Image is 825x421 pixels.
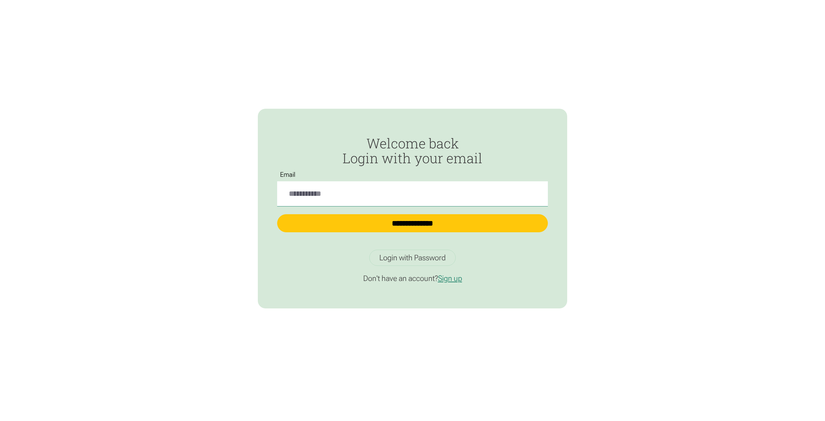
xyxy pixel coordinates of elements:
[438,274,462,283] a: Sign up
[277,171,299,178] label: Email
[277,136,548,165] h2: Welcome back Login with your email
[277,274,548,283] p: Don't have an account?
[277,136,548,242] form: Passwordless Login
[379,253,446,263] div: Login with Password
